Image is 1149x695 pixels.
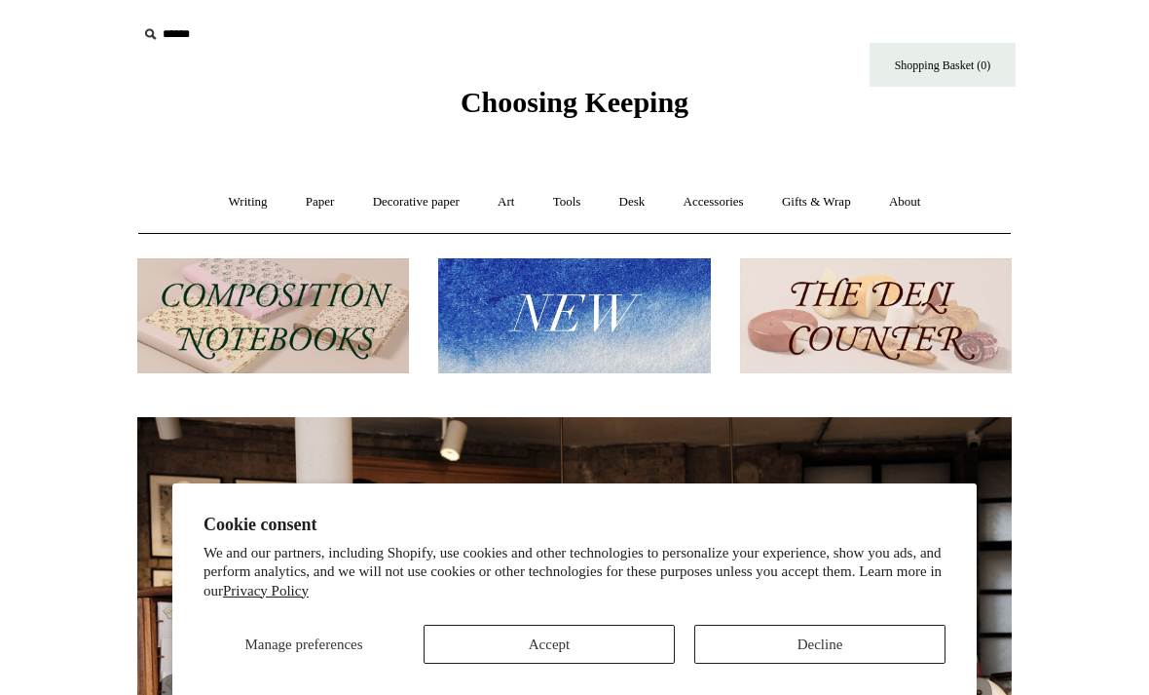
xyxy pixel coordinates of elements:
[204,544,945,601] p: We and our partners, including Shopify, use cookies and other technologies to personalize your ex...
[536,176,599,228] a: Tools
[666,176,761,228] a: Accessories
[211,176,285,228] a: Writing
[740,258,1012,374] img: The Deli Counter
[694,625,945,664] button: Decline
[204,515,945,535] h2: Cookie consent
[461,101,688,115] a: Choosing Keeping
[355,176,477,228] a: Decorative paper
[288,176,352,228] a: Paper
[223,583,309,598] a: Privacy Policy
[602,176,663,228] a: Desk
[438,258,710,374] img: New.jpg__PID:f73bdf93-380a-4a35-bcfe-7823039498e1
[480,176,532,228] a: Art
[424,625,675,664] button: Accept
[461,86,688,118] span: Choosing Keeping
[870,43,1016,87] a: Shopping Basket (0)
[244,637,362,652] span: Manage preferences
[204,625,404,664] button: Manage preferences
[871,176,939,228] a: About
[137,258,409,374] img: 202302 Composition ledgers.jpg__PID:69722ee6-fa44-49dd-a067-31375e5d54ec
[764,176,869,228] a: Gifts & Wrap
